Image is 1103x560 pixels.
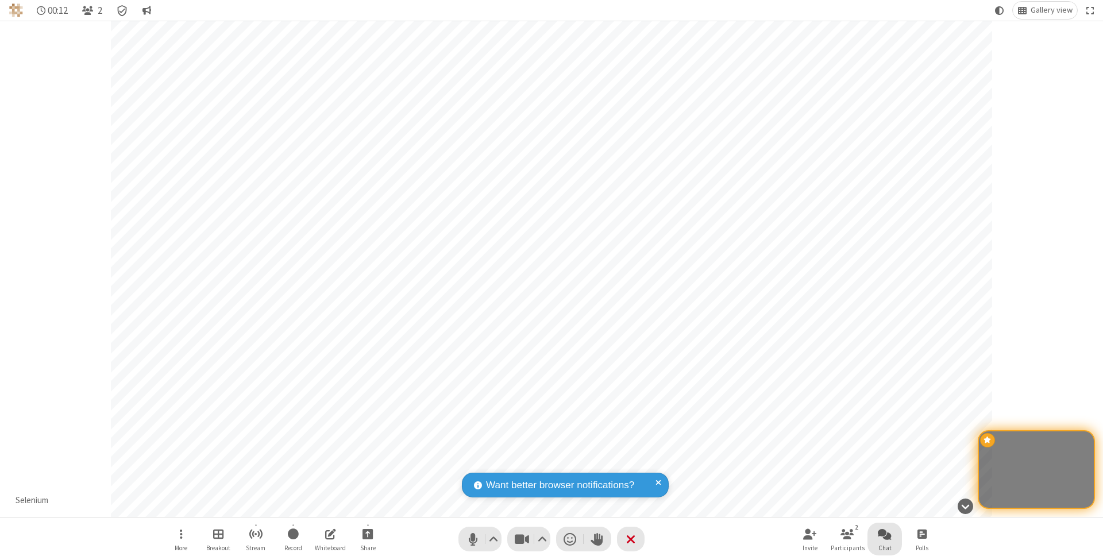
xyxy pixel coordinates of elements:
[284,544,302,551] span: Record
[486,478,634,493] span: Want better browser notifications?
[350,523,385,555] button: Start sharing
[48,5,68,16] span: 00:12
[584,527,611,551] button: Raise hand
[507,527,550,551] button: Stop video (⌘+Shift+V)
[458,527,502,551] button: Mute (⌘+Shift+A)
[867,523,902,555] button: Open chat
[276,523,310,555] button: Start recording
[916,544,928,551] span: Polls
[246,544,265,551] span: Stream
[535,527,550,551] button: Video setting
[164,523,198,555] button: Open menu
[9,3,23,17] img: QA Selenium DO NOT DELETE OR CHANGE
[803,544,817,551] span: Invite
[793,523,827,555] button: Invite participants (⌘+Shift+I)
[360,544,376,551] span: Share
[831,544,865,551] span: Participants
[315,544,346,551] span: Whiteboard
[905,523,939,555] button: Open poll
[1013,2,1077,19] button: Change layout
[953,492,977,520] button: Hide
[1031,6,1073,15] span: Gallery view
[830,523,865,555] button: Open participant list
[98,5,102,16] span: 2
[238,523,273,555] button: Start streaming
[206,544,230,551] span: Breakout
[11,494,53,507] div: Selenium
[201,523,236,555] button: Manage Breakout Rooms
[77,2,107,19] button: Open participant list
[990,2,1009,19] button: Using system theme
[175,544,187,551] span: More
[137,2,156,19] button: Conversation
[617,527,645,551] button: End or leave meeting
[32,2,73,19] div: Timer
[878,544,892,551] span: Chat
[556,527,584,551] button: Send a reaction
[1082,2,1099,19] button: Fullscreen
[852,522,862,532] div: 2
[313,523,348,555] button: Open shared whiteboard
[111,2,133,19] div: Meeting details Encryption enabled
[486,527,502,551] button: Audio settings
